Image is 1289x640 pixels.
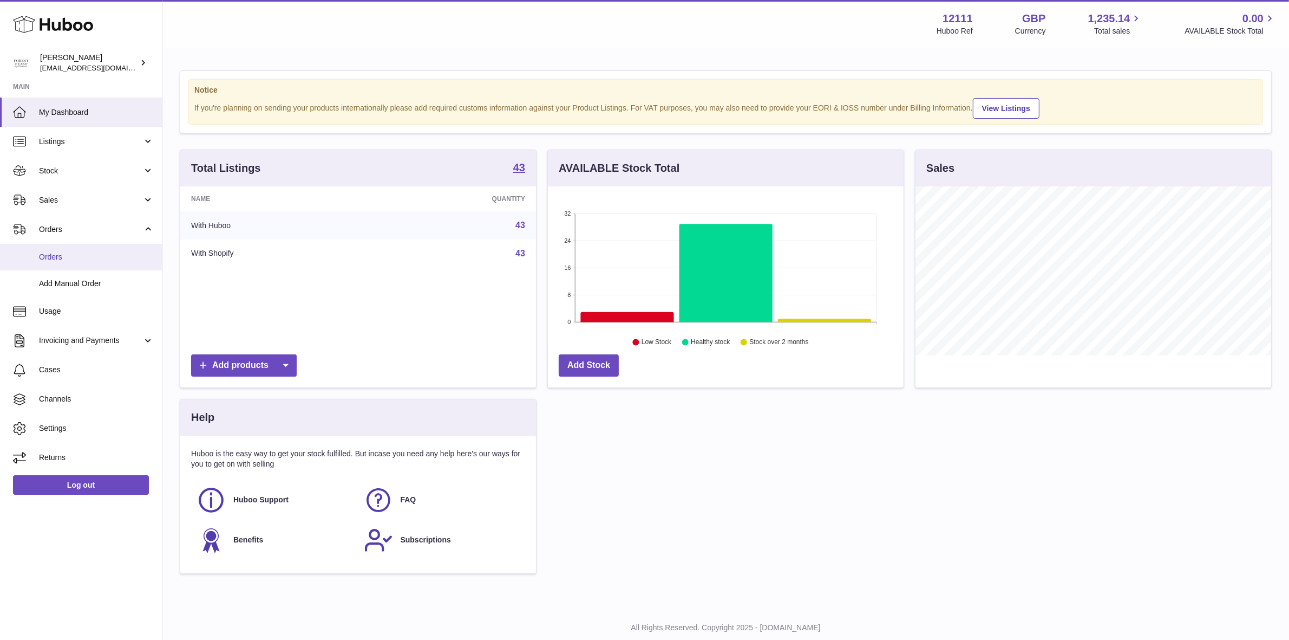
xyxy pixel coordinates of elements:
span: Channels [39,394,154,404]
p: Huboo is the easy way to get your stock fulfilled. But incase you need any help here's our ways f... [191,449,525,469]
h3: Total Listings [191,161,261,176]
span: My Dashboard [39,107,154,118]
p: All Rights Reserved. Copyright 2025 - [DOMAIN_NAME] [171,623,1280,633]
a: Benefits [197,526,353,555]
h3: Help [191,410,214,425]
text: 32 [564,210,571,217]
span: AVAILABLE Stock Total [1185,26,1276,36]
span: Huboo Support [233,495,289,505]
div: [PERSON_NAME] [40,53,138,73]
strong: Notice [194,85,1257,95]
a: Huboo Support [197,486,353,515]
strong: GBP [1022,11,1045,26]
text: Healthy stock [691,339,730,346]
span: Add Manual Order [39,279,154,289]
a: Log out [13,475,149,495]
strong: 12111 [943,11,973,26]
span: Total sales [1094,26,1142,36]
th: Quantity [372,186,536,211]
h3: Sales [926,161,954,176]
div: Currency [1015,26,1046,36]
td: With Huboo [180,211,372,240]
a: FAQ [364,486,520,515]
text: 24 [564,237,571,244]
span: [EMAIL_ADDRESS][DOMAIN_NAME] [40,63,159,72]
span: Returns [39,452,154,463]
h3: AVAILABLE Stock Total [559,161,679,176]
a: 43 [513,162,525,175]
div: If you're planning on sending your products internationally please add required customs informati... [194,96,1257,119]
text: 16 [564,264,571,271]
th: Name [180,186,372,211]
strong: 43 [513,162,525,173]
a: 43 [515,221,525,230]
span: Settings [39,423,154,434]
span: 1,235.14 [1088,11,1130,26]
div: Huboo Ref [937,26,973,36]
a: Subscriptions [364,526,520,555]
span: Invoicing and Payments [39,335,142,346]
a: View Listings [973,98,1039,119]
span: FAQ [401,495,416,505]
span: 0.00 [1242,11,1264,26]
span: Listings [39,137,142,147]
a: 43 [515,249,525,258]
a: 0.00 AVAILABLE Stock Total [1185,11,1276,36]
td: With Shopify [180,240,372,268]
span: Usage [39,306,154,316]
span: Orders [39,224,142,235]
text: Low Stock [642,339,672,346]
img: bronaghc@forestfeast.com [13,55,29,71]
span: Cases [39,365,154,375]
span: Sales [39,195,142,205]
a: Add Stock [559,354,619,377]
span: Benefits [233,535,263,545]
a: 1,235.14 Total sales [1088,11,1143,36]
text: 8 [567,292,571,298]
text: Stock over 2 months [749,339,808,346]
span: Orders [39,252,154,262]
span: Stock [39,166,142,176]
span: Subscriptions [401,535,451,545]
a: Add products [191,354,297,377]
text: 0 [567,319,571,325]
